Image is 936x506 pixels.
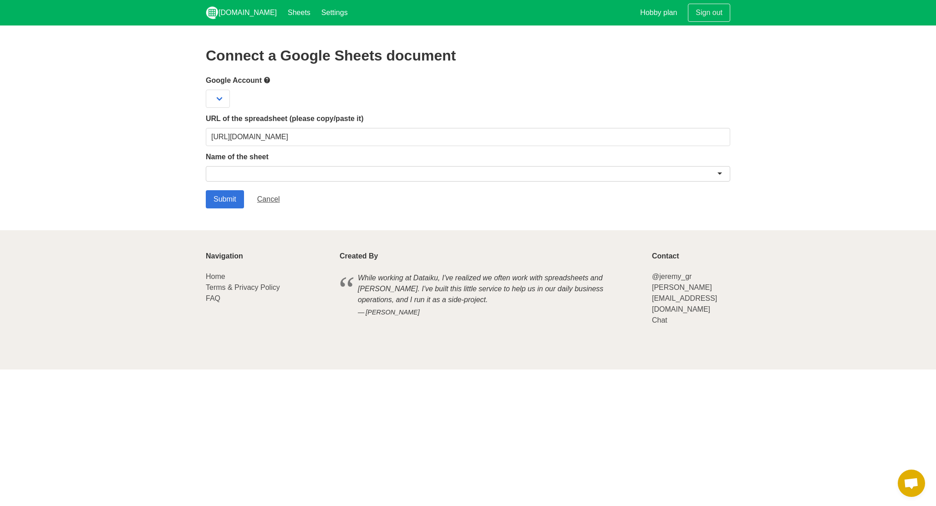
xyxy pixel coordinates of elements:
blockquote: While working at Dataiku, I've realized we often work with spreadsheets and [PERSON_NAME]. I've b... [340,271,641,319]
a: Home [206,273,225,280]
p: Created By [340,252,641,260]
input: Should start with https://docs.google.com/spreadsheets/d/ [206,128,730,146]
p: Navigation [206,252,329,260]
label: Google Account [206,75,730,86]
a: Cancel [249,190,288,208]
cite: [PERSON_NAME] [358,308,623,318]
input: Submit [206,190,244,208]
a: FAQ [206,294,220,302]
p: Contact [652,252,730,260]
a: Open chat [898,470,925,497]
a: @jeremy_gr [652,273,692,280]
a: Chat [652,316,667,324]
label: URL of the spreadsheet (please copy/paste it) [206,113,730,124]
h2: Connect a Google Sheets document [206,47,730,64]
a: Terms & Privacy Policy [206,283,280,291]
label: Name of the sheet [206,152,730,162]
a: [PERSON_NAME][EMAIL_ADDRESS][DOMAIN_NAME] [652,283,717,313]
img: logo_v2_white.png [206,6,219,19]
a: Sign out [688,4,730,22]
